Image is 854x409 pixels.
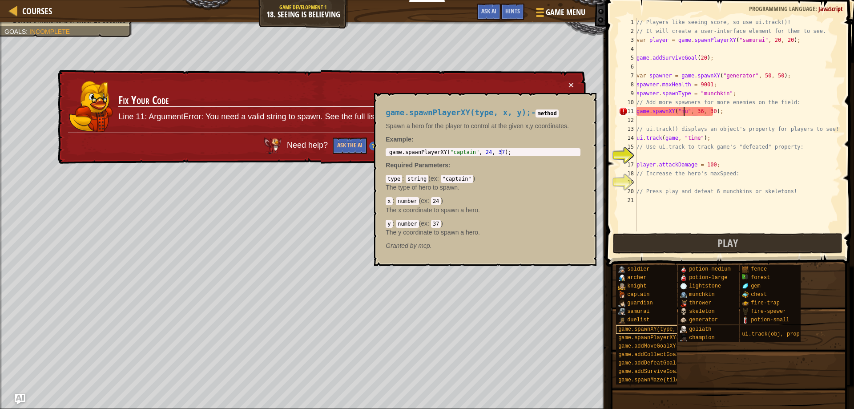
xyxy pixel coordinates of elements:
[689,308,715,315] span: skeleton
[26,28,29,35] span: :
[421,220,427,227] span: ex
[689,283,721,289] span: lightstone
[613,233,843,254] button: Play
[448,162,451,169] span: :
[742,308,749,315] img: portrait.png
[680,266,687,273] img: portrait.png
[619,187,636,196] div: 20
[619,107,636,116] div: 11
[689,300,711,306] span: thrower
[618,360,701,366] span: game.addDefeatGoal(amount)
[689,326,711,332] span: goliath
[751,266,767,272] span: fence
[287,141,330,150] span: Need help?
[431,197,441,205] code: 24
[689,266,731,272] span: potion-medium
[15,394,25,405] button: Ask AI
[396,220,419,228] code: number
[529,4,591,24] button: Game Menu
[742,266,749,273] img: portrait.png
[546,7,585,18] span: Game Menu
[386,175,402,183] code: type
[619,45,636,53] div: 4
[751,275,770,281] span: forest
[618,352,705,358] span: game.addCollectGoal(amount)
[751,300,780,306] span: fire-trap
[619,27,636,36] div: 2
[619,160,636,169] div: 17
[386,108,531,117] span: game.spawnPlayerXY(type, x, y);
[742,300,749,307] img: portrait.png
[68,81,113,133] img: duck_hushbaum.png
[680,300,687,307] img: portrait.png
[386,174,580,192] div: ( )
[627,300,653,306] span: guardian
[386,242,432,249] em: mcp.
[393,197,396,204] span: :
[689,335,715,341] span: champion
[627,266,649,272] span: soldier
[627,275,646,281] span: archer
[402,175,406,182] span: :
[386,197,392,205] code: x
[619,18,636,27] div: 1
[568,80,574,89] button: ×
[618,266,625,273] img: portrait.png
[680,316,687,324] img: portrait.png
[618,308,625,315] img: portrait.png
[431,175,437,182] span: ex
[386,109,580,117] h4: -
[536,109,558,117] code: method
[386,136,413,143] strong: :
[386,242,418,249] span: Granted by
[618,326,695,332] span: game.spawnXY(type, x, y)
[619,89,636,98] div: 9
[619,36,636,45] div: 3
[618,335,714,341] span: game.spawnPlayerXY(type, x, y)
[618,316,625,324] img: portrait.png
[680,326,687,333] img: portrait.png
[618,300,625,307] img: portrait.png
[751,308,786,315] span: fire-spewer
[431,220,441,228] code: 37
[619,196,636,205] div: 21
[386,220,392,228] code: y
[386,206,580,215] p: The x coordinate to spawn a hero.
[751,317,789,323] span: potion-small
[742,274,749,281] img: portrait.png
[393,220,396,227] span: :
[680,308,687,315] img: portrait.png
[29,28,70,35] span: Incomplete
[386,219,580,237] div: ( )
[386,228,580,237] p: The y coordinate to spawn a hero.
[441,175,473,183] code: "captain"
[619,125,636,134] div: 13
[742,331,803,337] span: ui.track(obj, prop)
[18,5,52,17] a: Courses
[619,53,636,62] div: 5
[505,7,520,15] span: Hints
[619,142,636,151] div: 15
[264,138,282,154] img: AI
[396,197,419,205] code: number
[437,175,441,182] span: :
[627,308,649,315] span: samurai
[118,111,568,123] p: Line 11: ArgumentError: You need a valid string to spawn. See the full list of things you can spa...
[4,28,26,35] span: Goals
[619,80,636,89] div: 8
[619,178,636,187] div: 19
[618,291,625,298] img: portrait.png
[333,138,367,154] button: Ask the AI
[618,283,625,290] img: portrait.png
[680,274,687,281] img: portrait.png
[751,292,767,298] span: chest
[627,292,649,298] span: captain
[427,220,431,227] span: :
[619,116,636,125] div: 12
[386,136,411,143] span: Example
[818,4,843,13] span: JavaScript
[477,4,501,20] button: Ask AI
[751,283,761,289] span: gem
[619,71,636,80] div: 7
[619,169,636,178] div: 18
